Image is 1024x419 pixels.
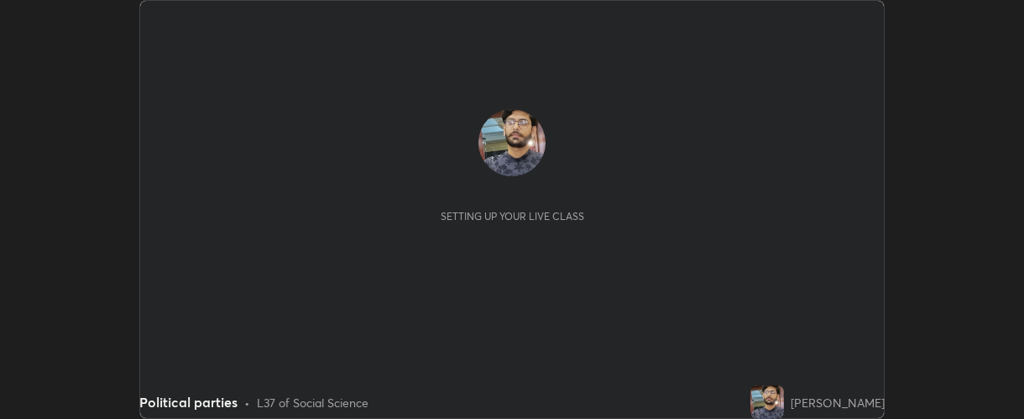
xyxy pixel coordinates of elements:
[750,385,784,419] img: 5ef75ea5679a4b71ba87e36e7d6e78e8.jpg
[441,210,584,223] div: Setting up your live class
[139,392,238,412] div: Political parties
[244,394,250,411] div: •
[791,394,885,411] div: [PERSON_NAME]
[257,394,368,411] div: L37 of Social Science
[478,109,546,176] img: 5ef75ea5679a4b71ba87e36e7d6e78e8.jpg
